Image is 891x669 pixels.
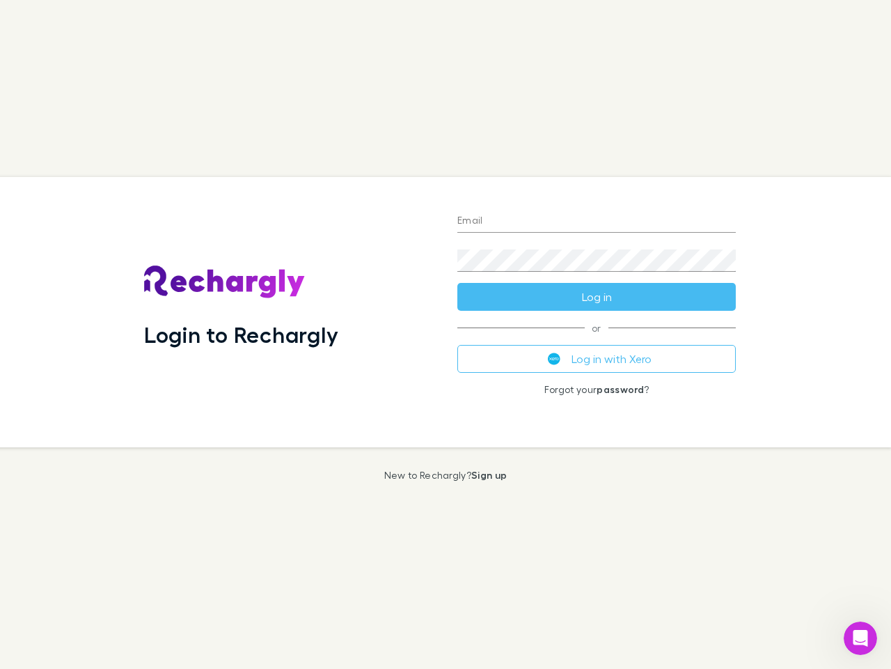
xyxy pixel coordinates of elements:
button: Log in [457,283,736,311]
p: New to Rechargly? [384,470,507,481]
h1: Login to Rechargly [144,321,338,348]
a: password [597,383,644,395]
a: Sign up [471,469,507,481]
span: or [457,328,736,328]
p: Forgot your ? [457,384,736,395]
img: Rechargly's Logo [144,266,306,299]
button: Log in with Xero [457,345,736,373]
img: Xero's logo [548,353,560,365]
iframe: Intercom live chat [844,622,877,655]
